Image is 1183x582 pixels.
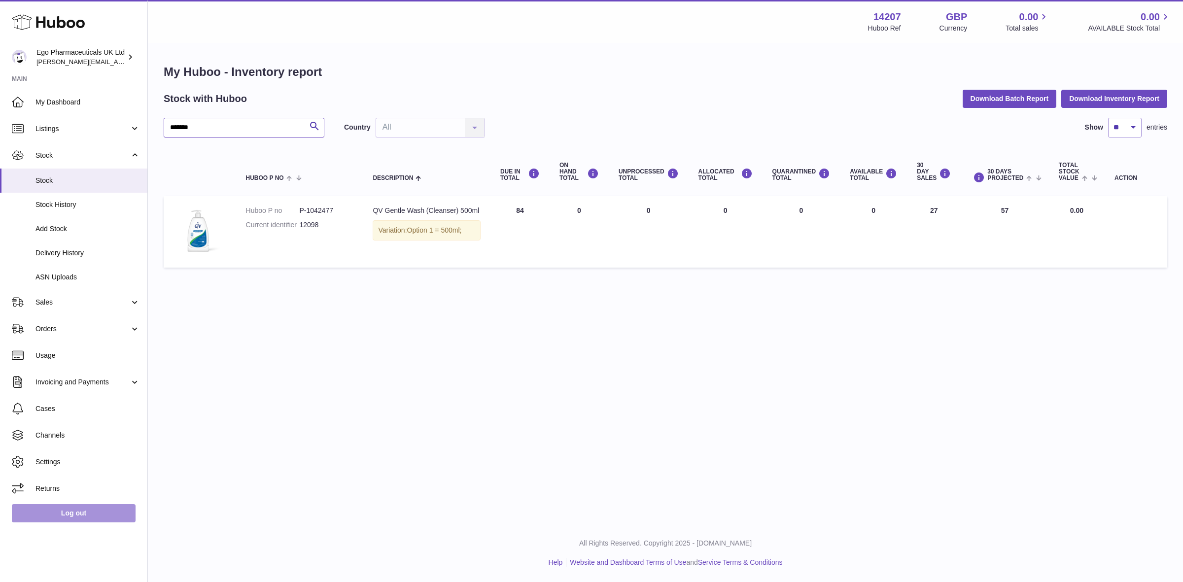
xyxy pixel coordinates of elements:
[1085,123,1103,132] label: Show
[800,206,803,214] span: 0
[36,48,125,67] div: Ego Pharmaceuticals UK Ltd
[373,220,480,240] div: Variation:
[35,248,140,258] span: Delivery History
[939,24,968,33] div: Currency
[850,168,897,181] div: AVAILABLE Total
[1070,206,1083,214] span: 0.00
[698,168,753,181] div: ALLOCATED Total
[35,404,140,413] span: Cases
[246,175,284,181] span: Huboo P no
[566,558,782,567] li: and
[35,324,130,334] span: Orders
[963,90,1057,107] button: Download Batch Report
[1061,90,1167,107] button: Download Inventory Report
[570,558,686,566] a: Website and Dashboard Terms of Use
[840,196,907,268] td: 0
[12,50,27,65] img: jane.bates@egopharm.com
[987,169,1023,181] span: 30 DAYS PROJECTED
[549,558,563,566] a: Help
[1006,24,1049,33] span: Total sales
[35,273,140,282] span: ASN Uploads
[1088,10,1171,33] a: 0.00 AVAILABLE Stock Total
[174,206,223,255] img: product image
[35,457,140,467] span: Settings
[299,220,353,230] dd: 12098
[164,64,1167,80] h1: My Huboo - Inventory report
[164,92,247,105] h2: Stock with Huboo
[156,539,1175,548] p: All Rights Reserved. Copyright 2025 - [DOMAIN_NAME]
[772,168,831,181] div: QUARANTINED Total
[246,206,300,215] dt: Huboo P no
[12,504,136,522] a: Log out
[689,196,763,268] td: 0
[299,206,353,215] dd: P-1042477
[917,162,951,182] div: 30 DAY SALES
[344,123,371,132] label: Country
[907,196,961,268] td: 27
[1059,162,1079,182] span: Total stock value
[35,200,140,209] span: Stock History
[35,124,130,134] span: Listings
[609,196,689,268] td: 0
[35,98,140,107] span: My Dashboard
[35,431,140,440] span: Channels
[550,196,609,268] td: 0
[1006,10,1049,33] a: 0.00 Total sales
[35,224,140,234] span: Add Stock
[373,175,413,181] span: Description
[698,558,783,566] a: Service Terms & Conditions
[1019,10,1039,24] span: 0.00
[246,220,300,230] dt: Current identifier
[559,162,599,182] div: ON HAND Total
[490,196,550,268] td: 84
[1141,10,1160,24] span: 0.00
[373,206,480,215] div: QV Gentle Wash (Cleanser) 500ml
[619,168,679,181] div: UNPROCESSED Total
[35,377,130,387] span: Invoicing and Payments
[1088,24,1171,33] span: AVAILABLE Stock Total
[35,351,140,360] span: Usage
[35,151,130,160] span: Stock
[1147,123,1167,132] span: entries
[500,168,540,181] div: DUE IN TOTAL
[873,10,901,24] strong: 14207
[35,298,130,307] span: Sales
[407,226,462,234] span: Option 1 = 500ml;
[35,484,140,493] span: Returns
[868,24,901,33] div: Huboo Ref
[946,10,967,24] strong: GBP
[36,58,250,66] span: [PERSON_NAME][EMAIL_ADDRESS][PERSON_NAME][DOMAIN_NAME]
[1114,175,1157,181] div: Action
[35,176,140,185] span: Stock
[961,196,1049,268] td: 57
